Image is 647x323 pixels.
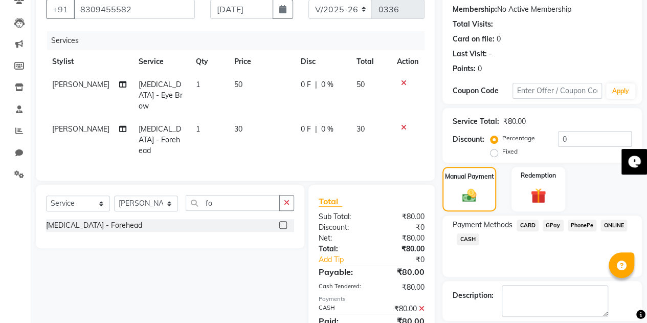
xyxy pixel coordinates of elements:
[606,83,635,99] button: Apply
[190,50,228,73] th: Qty
[371,282,432,293] div: ₹80.00
[453,85,512,96] div: Coupon Code
[543,220,564,231] span: GPay
[186,195,280,211] input: Search or Scan
[47,31,432,50] div: Services
[371,266,432,278] div: ₹80.00
[234,124,242,134] span: 30
[512,83,602,99] input: Enter Offer / Coupon Code
[321,124,333,135] span: 0 %
[568,220,597,231] span: PhonePe
[301,79,311,90] span: 0 F
[497,34,501,45] div: 0
[600,220,627,231] span: ONLINE
[196,80,200,89] span: 1
[356,80,364,89] span: 50
[453,116,499,127] div: Service Total:
[521,171,556,180] label: Redemption
[311,254,382,265] a: Add Tip
[311,304,372,314] div: CASH
[371,233,432,244] div: ₹80.00
[453,220,512,230] span: Payment Methods
[502,134,535,143] label: Percentage
[371,211,432,222] div: ₹80.00
[526,186,551,205] img: _gift.svg
[458,187,481,204] img: _cash.svg
[234,80,242,89] span: 50
[52,124,109,134] span: [PERSON_NAME]
[371,244,432,254] div: ₹80.00
[311,222,372,233] div: Discount:
[503,116,526,127] div: ₹80.00
[453,4,632,15] div: No Active Membership
[311,266,372,278] div: Payable:
[453,134,484,145] div: Discount:
[46,50,132,73] th: Stylist
[46,220,142,231] div: [MEDICAL_DATA] - Forehead
[196,124,200,134] span: 1
[453,34,495,45] div: Card on file:
[319,295,425,304] div: Payments
[445,172,494,181] label: Manual Payment
[391,50,425,73] th: Action
[356,124,364,134] span: 30
[453,19,493,30] div: Total Visits:
[319,196,342,207] span: Total
[371,304,432,314] div: ₹80.00
[453,49,487,59] div: Last Visit:
[371,222,432,233] div: ₹0
[139,80,183,111] span: [MEDICAL_DATA] - Eye Brow
[52,80,109,89] span: [PERSON_NAME]
[301,124,311,135] span: 0 F
[295,50,350,73] th: Disc
[453,290,494,301] div: Description:
[321,79,333,90] span: 0 %
[315,124,317,135] span: |
[382,254,432,265] div: ₹0
[517,220,539,231] span: CARD
[457,233,479,245] span: CASH
[315,79,317,90] span: |
[311,211,372,222] div: Sub Total:
[311,244,372,254] div: Total:
[453,63,476,74] div: Points:
[350,50,391,73] th: Total
[228,50,295,73] th: Price
[502,147,518,156] label: Fixed
[311,233,372,244] div: Net:
[489,49,492,59] div: -
[139,124,181,155] span: [MEDICAL_DATA] - Forehead
[453,4,497,15] div: Membership:
[478,63,482,74] div: 0
[132,50,190,73] th: Service
[311,282,372,293] div: Cash Tendered:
